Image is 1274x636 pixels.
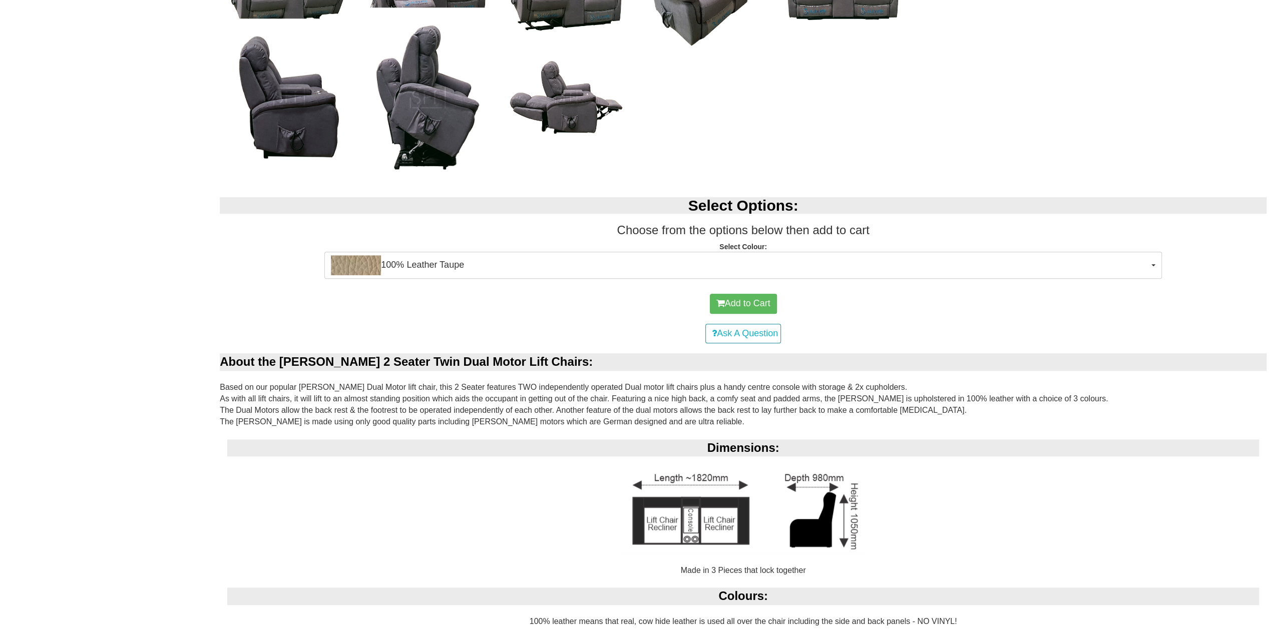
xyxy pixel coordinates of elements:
[331,255,1149,275] span: 100% Leather Taupe
[688,197,798,214] b: Select Options:
[331,255,381,275] img: 100% Leather Taupe
[227,439,1259,456] div: Dimensions:
[220,439,1266,588] div: Made in 3 Pieces that lock together
[220,224,1266,237] h3: Choose from the options below then add to cart
[710,294,777,314] button: Add to Cart
[220,353,1266,370] div: About the [PERSON_NAME] 2 Seater Twin Dual Motor Lift Chairs:
[705,324,781,344] a: Ask A Question
[227,587,1259,604] div: Colours:
[618,468,869,553] img: 2 Seater Twin Lift Chairs
[324,252,1162,279] button: 100% Leather Taupe100% Leather Taupe
[719,243,767,251] strong: Select Colour:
